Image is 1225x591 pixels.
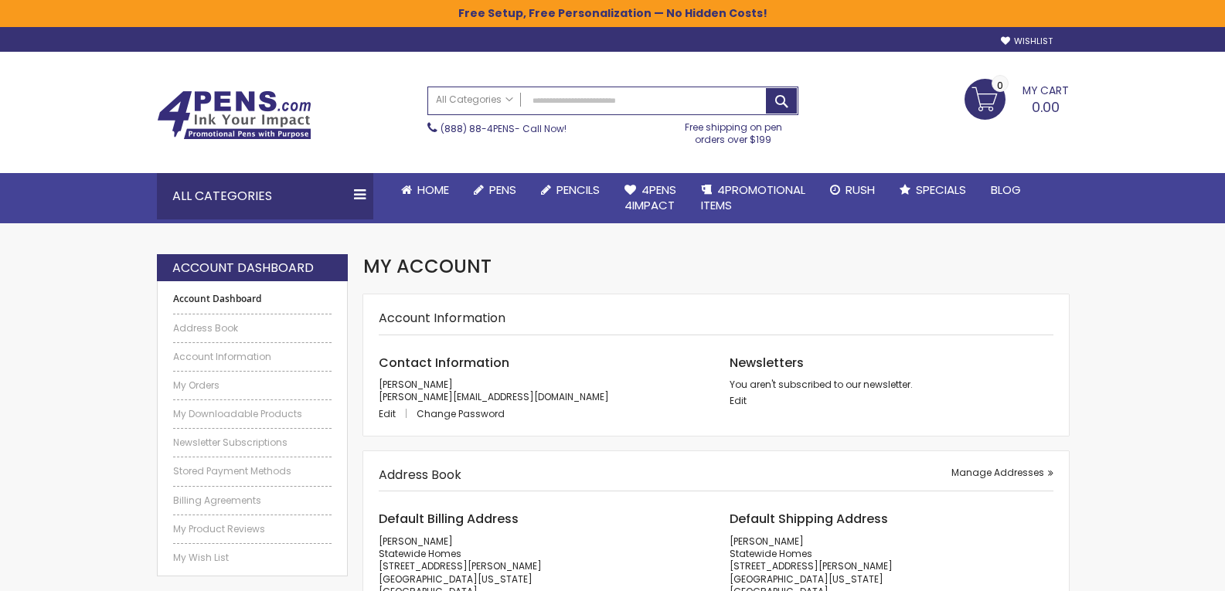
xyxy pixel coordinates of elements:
span: Edit [379,407,396,420]
a: My Product Reviews [173,523,332,535]
span: Pencils [556,182,600,198]
span: Default Shipping Address [730,510,888,528]
span: 0.00 [1032,97,1060,117]
span: Manage Addresses [951,466,1044,479]
strong: Account Dashboard [173,293,332,305]
a: Billing Agreements [173,494,332,507]
span: Newsletters [730,354,804,372]
a: All Categories [428,87,521,113]
a: My Orders [173,379,332,392]
a: Change Password [417,407,505,420]
a: Edit [730,394,747,407]
a: Newsletter Subscriptions [173,436,332,449]
a: 4Pens4impact [612,173,689,223]
span: All Categories [436,93,513,106]
span: Pens [489,182,516,198]
a: (888) 88-4PENS [441,122,515,135]
div: All Categories [157,173,373,219]
a: Manage Addresses [951,467,1053,479]
a: Pencils [529,173,612,207]
a: Wishlist [1001,36,1053,47]
span: Rush [846,182,875,198]
a: My Downloadable Products [173,408,332,420]
a: 0.00 0 [965,79,1069,117]
p: [PERSON_NAME] [PERSON_NAME][EMAIL_ADDRESS][DOMAIN_NAME] [379,379,703,403]
span: 4PROMOTIONAL ITEMS [701,182,805,213]
strong: Account Information [379,309,505,327]
span: - Call Now! [441,122,567,135]
a: Specials [887,173,978,207]
span: Specials [916,182,966,198]
span: 4Pens 4impact [624,182,676,213]
div: Free shipping on pen orders over $199 [669,115,798,146]
span: Contact Information [379,354,509,372]
a: Stored Payment Methods [173,465,332,477]
span: 0 [997,78,1003,93]
a: My Wish List [173,552,332,564]
span: Blog [991,182,1021,198]
a: Address Book [173,322,332,335]
a: Home [389,173,461,207]
a: Account Information [173,351,332,363]
span: My Account [363,253,492,279]
a: Pens [461,173,529,207]
strong: Address Book [379,466,461,484]
strong: Account Dashboard [172,260,314,277]
a: Edit [379,407,414,420]
img: 4Pens Custom Pens and Promotional Products [157,90,311,140]
a: Rush [818,173,887,207]
a: 4PROMOTIONALITEMS [689,173,818,223]
span: Home [417,182,449,198]
a: Blog [978,173,1033,207]
span: Default Billing Address [379,510,519,528]
p: You aren't subscribed to our newsletter. [730,379,1053,391]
